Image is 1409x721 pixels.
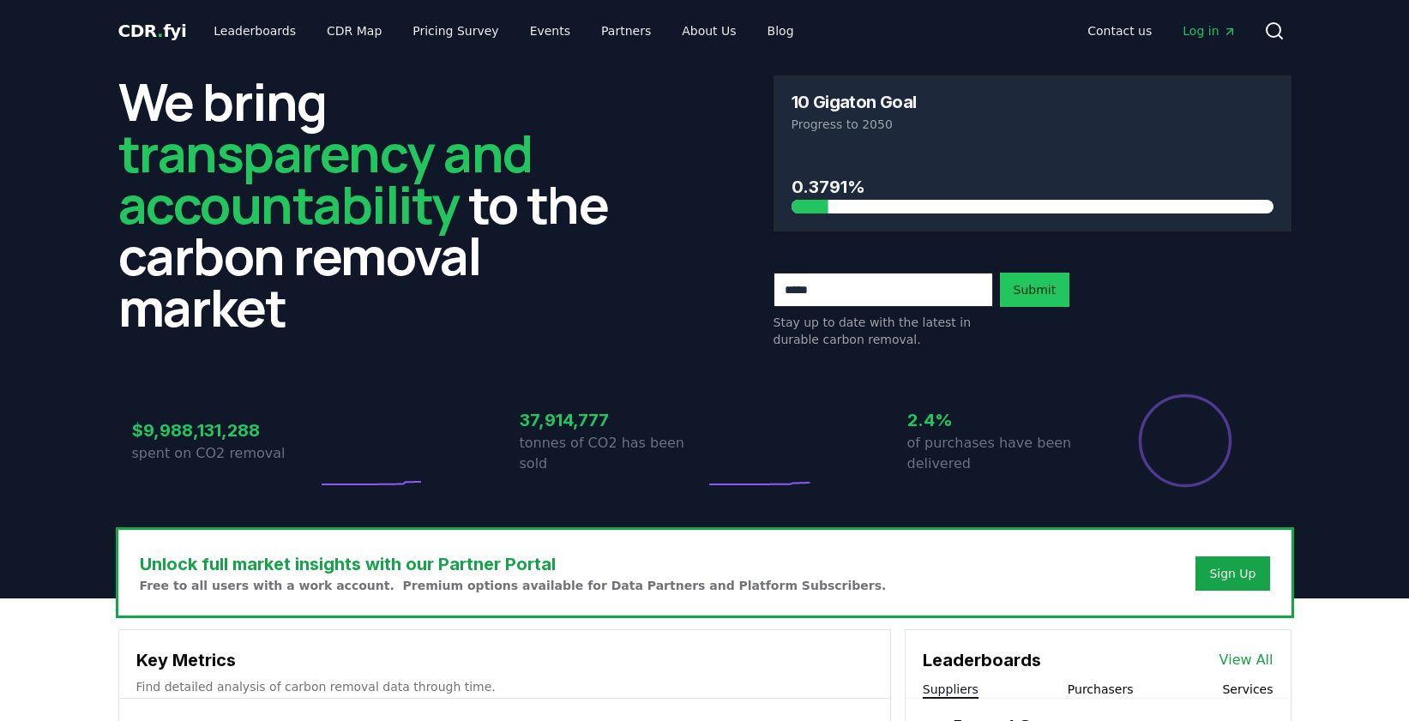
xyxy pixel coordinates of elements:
[1183,22,1236,39] span: Log in
[118,19,187,43] a: CDR.fyi
[587,15,665,46] a: Partners
[1068,681,1134,698] button: Purchasers
[118,21,187,41] span: CDR fyi
[923,647,1041,673] h3: Leaderboards
[157,21,163,41] span: .
[668,15,750,46] a: About Us
[923,681,978,698] button: Suppliers
[136,647,873,673] h3: Key Metrics
[1169,15,1249,46] a: Log in
[118,117,533,239] span: transparency and accountability
[200,15,807,46] nav: Main
[140,551,887,577] h3: Unlock full market insights with our Partner Portal
[520,433,705,474] p: tonnes of CO2 has been sold
[907,407,1093,433] h3: 2.4%
[792,116,1274,133] p: Progress to 2050
[1219,650,1274,670] a: View All
[907,433,1093,474] p: of purchases have been delivered
[136,678,873,695] p: Find detailed analysis of carbon removal data through time.
[774,314,993,348] p: Stay up to date with the latest in durable carbon removal.
[200,15,310,46] a: Leaderboards
[1074,15,1165,46] a: Contact us
[792,93,917,111] h3: 10 Gigaton Goal
[1222,681,1273,698] button: Services
[754,15,808,46] a: Blog
[792,174,1274,200] h3: 0.3791%
[516,15,584,46] a: Events
[140,577,887,594] p: Free to all users with a work account. Premium options available for Data Partners and Platform S...
[132,443,317,464] p: spent on CO2 removal
[118,75,636,333] h2: We bring to the carbon removal market
[132,418,317,443] h3: $9,988,131,288
[1195,556,1269,591] button: Sign Up
[1074,15,1249,46] nav: Main
[1209,565,1255,582] a: Sign Up
[1000,273,1070,307] button: Submit
[399,15,512,46] a: Pricing Survey
[313,15,395,46] a: CDR Map
[520,407,705,433] h3: 37,914,777
[1137,393,1233,489] div: Percentage of sales delivered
